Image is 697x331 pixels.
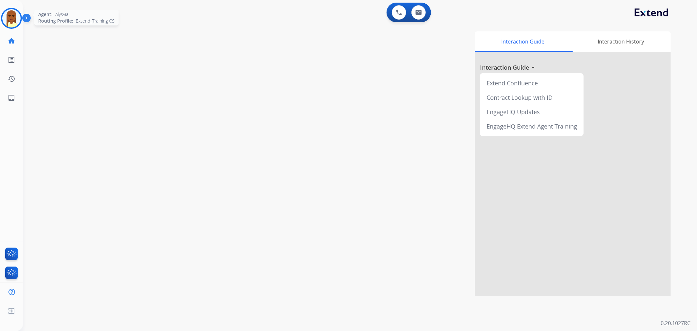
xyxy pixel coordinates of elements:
[475,31,571,52] div: Interaction Guide
[483,119,581,133] div: EngageHQ Extend Agent Training
[8,94,15,102] mat-icon: inbox
[2,9,21,27] img: avatar
[8,75,15,83] mat-icon: history
[483,90,581,105] div: Contract Lookup with ID
[483,105,581,119] div: EngageHQ Updates
[8,56,15,64] mat-icon: list_alt
[38,18,73,24] span: Routing Profile:
[38,11,53,18] span: Agent:
[76,18,115,24] span: Extend_Training CS
[55,11,68,18] span: Alysyia
[571,31,671,52] div: Interaction History
[483,76,581,90] div: Extend Confluence
[661,319,690,327] p: 0.20.1027RC
[8,37,15,45] mat-icon: home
